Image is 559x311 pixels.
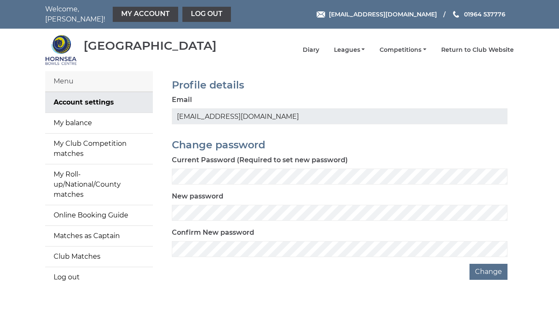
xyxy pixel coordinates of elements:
[317,10,437,19] a: Email [EMAIL_ADDRESS][DOMAIN_NAME]
[172,155,348,165] label: Current Password (Required to set new password)
[469,264,507,280] button: Change
[113,7,178,22] a: My Account
[317,11,325,18] img: Email
[45,267,153,287] a: Log out
[334,46,365,54] a: Leagues
[45,71,153,92] div: Menu
[329,11,437,18] span: [EMAIL_ADDRESS][DOMAIN_NAME]
[45,92,153,113] a: Account settings
[303,46,319,54] a: Diary
[452,10,505,19] a: Phone us 01964 537776
[172,80,507,91] h2: Profile details
[84,39,217,52] div: [GEOGRAPHIC_DATA]
[464,11,505,18] span: 01964 537776
[182,7,231,22] a: Log out
[441,46,514,54] a: Return to Club Website
[172,228,254,238] label: Confirm New password
[453,11,459,18] img: Phone us
[45,4,233,24] nav: Welcome, [PERSON_NAME]!
[45,164,153,205] a: My Roll-up/National/County matches
[172,139,507,150] h2: Change password
[45,113,153,133] a: My balance
[172,95,192,105] label: Email
[45,205,153,225] a: Online Booking Guide
[380,46,426,54] a: Competitions
[45,34,77,66] img: Hornsea Bowls Centre
[172,191,223,201] label: New password
[45,247,153,267] a: Club Matches
[45,134,153,164] a: My Club Competition matches
[45,226,153,246] a: Matches as Captain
